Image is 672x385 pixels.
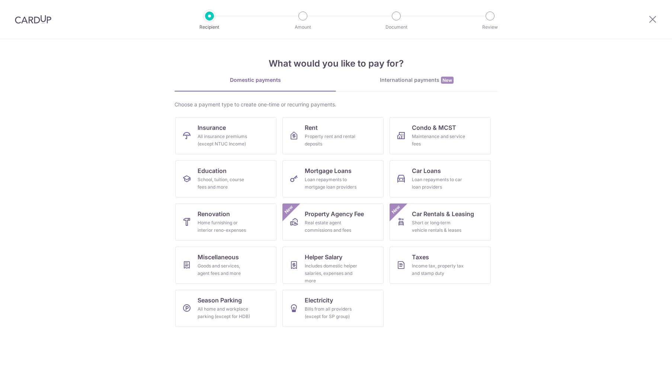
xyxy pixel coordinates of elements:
[305,166,352,175] span: Mortgage Loans
[198,133,251,148] div: All insurance premiums (except NTUC Income)
[175,76,336,84] div: Domestic payments
[175,290,276,327] a: Season ParkingAll home and workplace parking (except for HDB)
[305,123,318,132] span: Rent
[305,305,358,320] div: Bills from all providers (except for SP group)
[175,160,276,198] a: EducationSchool, tuition, course fees and more
[390,203,402,216] span: New
[390,160,491,198] a: Car LoansLoan repayments to car loan providers
[305,262,358,285] div: Includes domestic helper salaries, expenses and more
[369,23,424,31] p: Document
[390,247,491,284] a: TaxesIncome tax, property tax and stamp duty
[463,23,518,31] p: Review
[15,15,51,24] img: CardUp
[305,133,358,148] div: Property rent and rental deposits
[305,209,364,218] span: Property Agency Fee
[305,253,342,262] span: Helper Salary
[412,123,456,132] span: Condo & MCST
[390,117,491,154] a: Condo & MCSTMaintenance and service fees
[182,23,237,31] p: Recipient
[412,176,465,191] div: Loan repayments to car loan providers
[282,160,384,198] a: Mortgage LoansLoan repayments to mortgage loan providers
[282,290,384,327] a: ElectricityBills from all providers (except for SP group)
[198,296,242,305] span: Season Parking
[175,57,497,70] h4: What would you like to pay for?
[175,117,276,154] a: InsuranceAll insurance premiums (except NTUC Income)
[198,253,239,262] span: Miscellaneous
[282,247,384,284] a: Helper SalaryIncludes domestic helper salaries, expenses and more
[198,262,251,277] div: Goods and services, agent fees and more
[175,203,276,241] a: RenovationHome furnishing or interior reno-expenses
[175,247,276,284] a: MiscellaneousGoods and services, agent fees and more
[412,253,429,262] span: Taxes
[624,363,665,381] iframe: Opens a widget where you can find more information
[305,296,333,305] span: Electricity
[412,209,474,218] span: Car Rentals & Leasing
[175,101,497,108] div: Choose a payment type to create one-time or recurring payments.
[198,166,227,175] span: Education
[441,77,454,84] span: New
[412,133,465,148] div: Maintenance and service fees
[198,209,230,218] span: Renovation
[282,117,384,154] a: RentProperty rent and rental deposits
[412,166,441,175] span: Car Loans
[198,123,226,132] span: Insurance
[275,23,330,31] p: Amount
[305,219,358,234] div: Real estate agent commissions and fees
[412,219,465,234] div: Short or long‑term vehicle rentals & leases
[390,203,491,241] a: Car Rentals & LeasingShort or long‑term vehicle rentals & leasesNew
[305,176,358,191] div: Loan repayments to mortgage loan providers
[283,203,295,216] span: New
[198,219,251,234] div: Home furnishing or interior reno-expenses
[198,176,251,191] div: School, tuition, course fees and more
[336,76,497,84] div: International payments
[412,262,465,277] div: Income tax, property tax and stamp duty
[282,203,384,241] a: Property Agency FeeReal estate agent commissions and feesNew
[198,305,251,320] div: All home and workplace parking (except for HDB)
